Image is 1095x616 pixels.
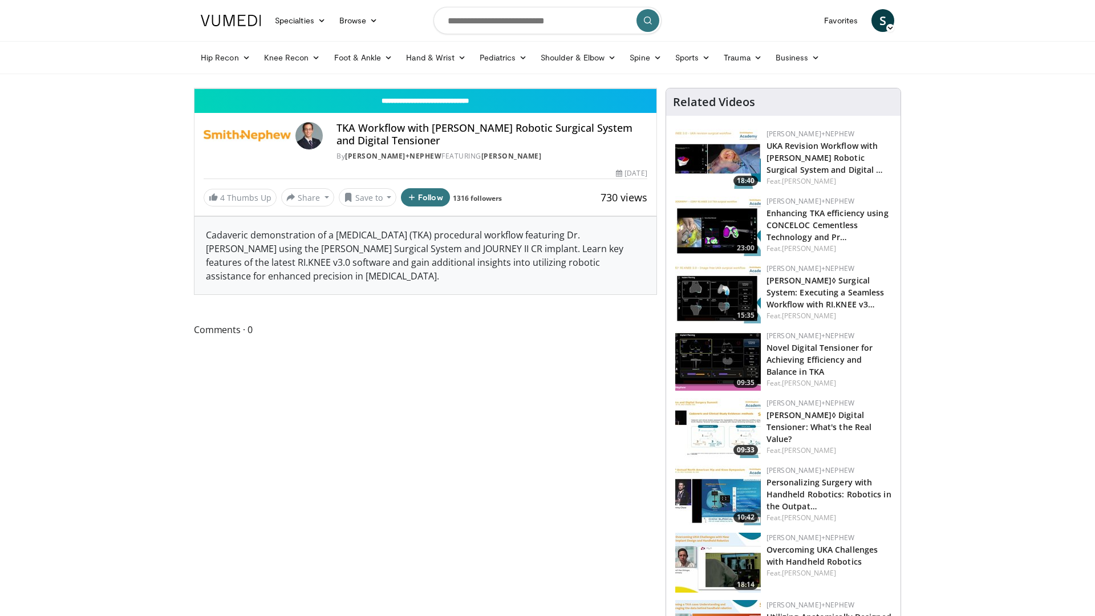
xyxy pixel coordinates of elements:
[675,465,761,525] a: 10:42
[675,129,761,189] img: 02205603-5ba6-4c11-9b25-5721b1ef82fa.150x105_q85_crop-smart_upscale.jpg
[268,9,332,32] a: Specialties
[766,264,854,273] a: [PERSON_NAME]+Nephew
[766,477,891,512] a: Personalizing Surgery with Handheld Robotics: Robotics in the Outpat…
[473,46,534,69] a: Pediatrics
[616,168,647,179] div: [DATE]
[675,533,761,593] a: 18:14
[733,579,758,590] span: 18:14
[675,533,761,593] img: 36f118e5-c61b-4330-8c9d-ae9350111982.150x105_q85_crop-smart_upscale.jpg
[281,188,334,206] button: Share
[675,331,761,391] img: 6906a9b6-27f2-4396-b1b2-551f54defe1e.150x105_q85_crop-smart_upscale.jpg
[733,378,758,388] span: 09:35
[295,122,323,149] img: Avatar
[668,46,717,69] a: Sports
[623,46,668,69] a: Spine
[399,46,473,69] a: Hand & Wrist
[782,568,836,578] a: [PERSON_NAME]
[336,122,647,147] h4: TKA Workflow with [PERSON_NAME] Robotic Surgical System and Digital Tensioner
[871,9,894,32] a: S
[766,465,854,475] a: [PERSON_NAME]+Nephew
[339,188,397,206] button: Save to
[220,192,225,203] span: 4
[766,140,883,175] a: UKA Revision Workflow with [PERSON_NAME] Robotic Surgical System and Digital …
[336,151,647,161] div: By FEATURING
[332,9,385,32] a: Browse
[673,95,755,109] h4: Related Videos
[766,342,873,377] a: Novel Digital Tensioner for Achieving Efficiency and Balance in TKA
[817,9,865,32] a: Favorites
[534,46,623,69] a: Shoulder & Elbow
[257,46,327,69] a: Knee Recon
[194,322,657,337] span: Comments 0
[204,189,277,206] a: 4 Thumbs Up
[675,465,761,525] img: d599d688-3a86-4827-b8cb-f88a5be2a928.150x105_q85_crop-smart_upscale.jpg
[782,311,836,321] a: [PERSON_NAME]
[766,378,891,388] div: Feat.
[401,188,450,206] button: Follow
[327,46,400,69] a: Foot & Ankle
[453,193,502,203] a: 1316 followers
[733,176,758,186] span: 18:40
[675,196,761,256] img: cad15a82-7a4e-4d99-8f10-ac9ee335d8e8.150x105_q85_crop-smart_upscale.jpg
[675,398,761,458] a: 09:33
[766,600,854,610] a: [PERSON_NAME]+Nephew
[675,264,761,323] a: 15:35
[766,445,891,456] div: Feat.
[782,176,836,186] a: [PERSON_NAME]
[201,15,261,26] img: VuMedi Logo
[675,331,761,391] a: 09:35
[766,176,891,187] div: Feat.
[675,129,761,189] a: 18:40
[766,513,891,523] div: Feat.
[766,196,854,206] a: [PERSON_NAME]+Nephew
[766,129,854,139] a: [PERSON_NAME]+Nephew
[433,7,662,34] input: Search topics, interventions
[766,311,891,321] div: Feat.
[766,331,854,341] a: [PERSON_NAME]+Nephew
[204,122,291,149] img: Smith+Nephew
[766,568,891,578] div: Feat.
[601,191,647,204] span: 730 views
[675,264,761,323] img: 50c97ff3-26b0-43aa-adeb-5f1249a916fc.150x105_q85_crop-smart_upscale.jpg
[766,544,878,567] a: Overcoming UKA Challenges with Handheld Robotics
[733,445,758,455] span: 09:33
[766,410,872,444] a: [PERSON_NAME]◊ Digital Tensioner: What's the Real Value?
[782,378,836,388] a: [PERSON_NAME]
[782,513,836,522] a: [PERSON_NAME]
[782,445,836,455] a: [PERSON_NAME]
[769,46,827,69] a: Business
[766,244,891,254] div: Feat.
[194,46,257,69] a: Hip Recon
[782,244,836,253] a: [PERSON_NAME]
[733,243,758,253] span: 23:00
[194,88,656,89] video-js: Video Player
[675,398,761,458] img: 72f8c4c6-2ed0-4097-a262-5c97cbbe0685.150x105_q85_crop-smart_upscale.jpg
[766,398,854,408] a: [PERSON_NAME]+Nephew
[481,151,542,161] a: [PERSON_NAME]
[675,196,761,256] a: 23:00
[766,275,885,310] a: [PERSON_NAME]◊ Surgical System: Executing a Seamless Workflow with RI.KNEE v3…
[733,512,758,522] span: 10:42
[345,151,441,161] a: [PERSON_NAME]+Nephew
[717,46,769,69] a: Trauma
[766,533,854,542] a: [PERSON_NAME]+Nephew
[194,217,656,294] div: Cadaveric demonstration of a [MEDICAL_DATA] (TKA) procedural workflow featuring Dr. [PERSON_NAME]...
[733,310,758,321] span: 15:35
[766,208,889,242] a: Enhancing TKA efficiency using CONCELOC Cementless Technology and Pr…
